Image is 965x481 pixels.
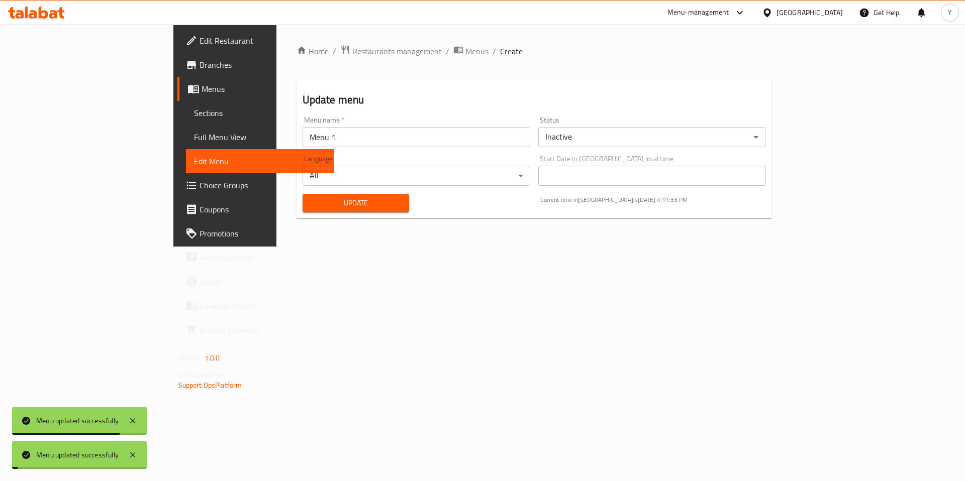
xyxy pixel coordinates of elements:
a: Edit Menu [186,149,335,173]
a: Edit Restaurant [177,29,335,53]
p: Current time in [GEOGRAPHIC_DATA] is [DATE] 4:11:33 PM [540,195,766,204]
span: Choice Groups [200,179,327,191]
a: Branches [177,53,335,77]
span: Create [500,45,523,57]
span: Get support on: [178,369,225,382]
span: Sections [194,107,327,119]
span: Menus [465,45,489,57]
span: Edit Restaurant [200,35,327,47]
a: Choice Groups [177,173,335,197]
a: Full Menu View [186,125,335,149]
a: Menus [453,45,489,58]
a: Menu disclaimer [177,246,335,270]
span: Y [948,7,952,18]
span: Grocery Checklist [200,324,327,336]
li: / [333,45,336,57]
a: Promotions [177,221,335,246]
span: Edit Menu [194,155,327,167]
a: Sections [186,101,335,125]
div: [GEOGRAPHIC_DATA] [777,7,843,18]
li: / [446,45,449,57]
a: Grocery Checklist [177,318,335,342]
a: Support.OpsPlatform [178,379,242,392]
span: Update [311,197,401,209]
span: Version: [178,351,203,365]
a: Restaurants management [340,45,442,58]
div: Menu updated successfully [36,415,119,426]
a: Coverage Report [177,294,335,318]
span: Full Menu View [194,131,327,143]
h2: Update menu [303,92,766,107]
span: 1.0.0 [205,351,220,365]
span: Menu disclaimer [200,252,327,264]
input: Please enter Menu name [303,127,530,147]
div: All [303,166,530,186]
div: Menu updated successfully [36,449,119,460]
span: Branches [200,59,327,71]
div: Menu-management [667,7,729,19]
button: Update [303,194,409,212]
nav: breadcrumb [297,45,772,58]
div: Inactive [538,127,766,147]
span: Coupons [200,203,327,215]
span: Restaurants management [352,45,442,57]
span: Upsell [200,276,327,288]
a: Upsell [177,270,335,294]
a: Coupons [177,197,335,221]
span: Coverage Report [200,300,327,312]
span: Menus [202,83,327,95]
li: / [493,45,496,57]
span: Promotions [200,227,327,239]
a: Menus [177,77,335,101]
